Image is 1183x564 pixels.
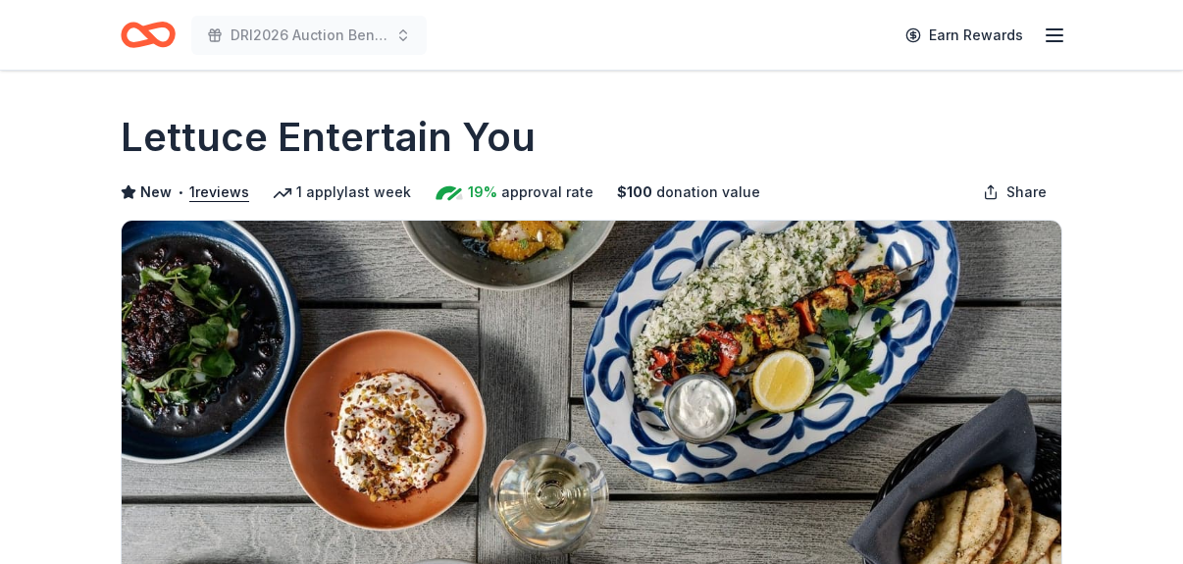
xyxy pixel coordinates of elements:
[121,110,536,165] h1: Lettuce Entertain You
[231,24,387,47] span: DRI2026 Auction Benefit Cocktail Reception
[178,184,184,200] span: •
[189,180,249,204] button: 1reviews
[617,180,652,204] span: $ 100
[121,12,176,58] a: Home
[894,18,1035,53] a: Earn Rewards
[967,173,1062,212] button: Share
[140,180,172,204] span: New
[273,180,411,204] div: 1 apply last week
[501,180,593,204] span: approval rate
[191,16,427,55] button: DRI2026 Auction Benefit Cocktail Reception
[1006,180,1047,204] span: Share
[468,180,497,204] span: 19%
[656,180,760,204] span: donation value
